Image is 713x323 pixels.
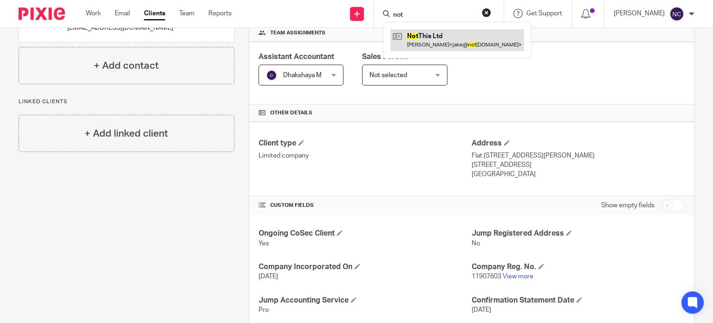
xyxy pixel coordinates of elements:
button: Clear [482,8,491,17]
h4: Confirmation Statement Date [472,296,685,305]
p: Flat [STREET_ADDRESS][PERSON_NAME] [472,151,685,160]
h4: CUSTOM FIELDS [259,202,472,209]
span: Assistant Accountant [259,53,334,60]
p: Limited company [259,151,472,160]
h4: Jump Accounting Service [259,296,472,305]
span: Yes [259,240,269,247]
span: [DATE] [472,307,491,313]
img: svg%3E [669,7,684,21]
h4: Client type [259,138,472,148]
a: View more [503,273,533,280]
p: [PERSON_NAME] [614,9,665,18]
img: svg%3E [266,70,277,81]
h4: + Add contact [94,59,159,73]
h4: + Add linked client [84,126,168,141]
img: Pixie [19,7,65,20]
label: Show empty fields [601,201,655,210]
span: No [472,240,480,247]
a: Team [179,9,194,18]
p: Linked clients [19,98,234,105]
a: Email [115,9,130,18]
span: Get Support [526,10,562,17]
span: 11907603 [472,273,501,280]
h4: Ongoing CoSec Client [259,229,472,238]
span: Other details [270,109,312,117]
h4: Company Incorporated On [259,262,472,272]
span: Team assignments [270,29,325,37]
h4: Jump Registered Address [472,229,685,238]
a: Reports [208,9,232,18]
span: Dhakshaya M [283,72,322,79]
span: Sales Person [362,53,408,60]
p: [GEOGRAPHIC_DATA] [472,170,685,179]
h4: Company Reg. No. [472,262,685,272]
h4: Address [472,138,685,148]
span: Pro [259,307,269,313]
p: [STREET_ADDRESS] [472,160,685,170]
span: Not selected [369,72,407,79]
a: Clients [144,9,165,18]
a: Work [86,9,101,18]
input: Search [392,11,476,20]
span: [DATE] [259,273,278,280]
